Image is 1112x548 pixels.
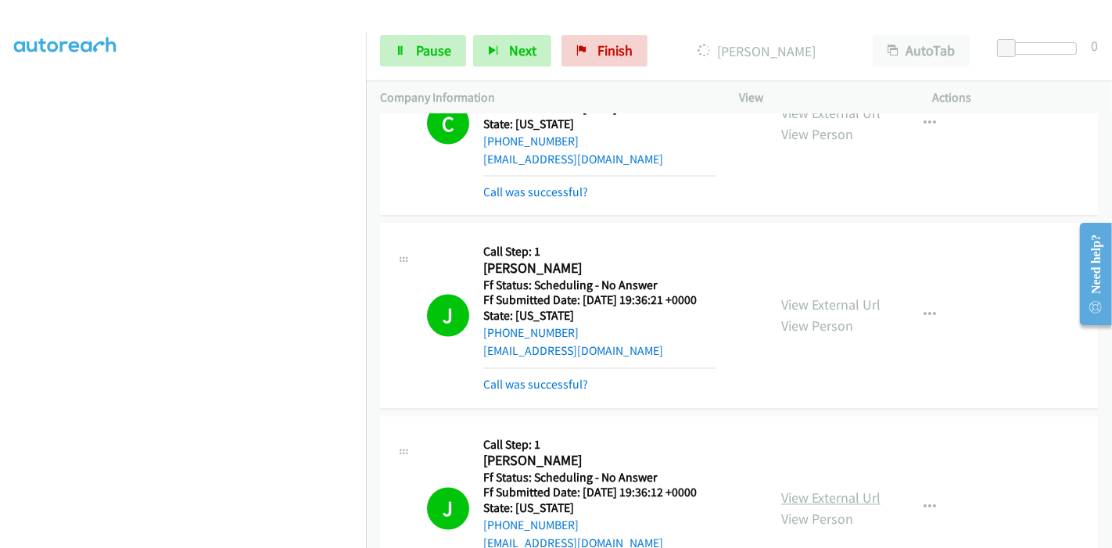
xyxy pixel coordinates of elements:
span: Pause [416,41,451,59]
p: View [739,88,905,107]
a: [EMAIL_ADDRESS][DOMAIN_NAME] [483,152,663,167]
a: [EMAIL_ADDRESS][DOMAIN_NAME] [483,344,663,359]
h5: Call Step: 1 [483,438,716,453]
p: Actions [933,88,1099,107]
span: Next [509,41,536,59]
a: Call was successful? [483,378,588,392]
a: [PHONE_NUMBER] [483,518,579,533]
a: Pause [380,35,466,66]
div: Delay between calls (in seconds) [1005,42,1077,55]
h5: Ff Submitted Date: [DATE] 19:36:21 +0000 [483,293,716,309]
a: View Person [781,125,853,143]
h2: [PERSON_NAME] [483,453,716,471]
h5: Call Step: 1 [483,245,716,260]
h5: Ff Submitted Date: [DATE] 19:36:12 +0000 [483,485,716,501]
button: Next [473,35,551,66]
a: [PHONE_NUMBER] [483,326,579,341]
button: AutoTab [873,35,970,66]
h1: C [427,102,469,145]
h5: State: [US_STATE] [483,116,716,132]
p: Company Information [380,88,711,107]
iframe: Resource Center [1067,212,1112,336]
a: View External Url [781,296,881,314]
h5: State: [US_STATE] [483,309,716,324]
h2: [PERSON_NAME] [483,260,716,278]
a: Call was successful? [483,185,588,200]
a: View Person [781,510,853,528]
p: [PERSON_NAME] [669,41,845,62]
h5: State: [US_STATE] [483,501,716,517]
a: View Person [781,317,853,335]
h5: Ff Status: Scheduling - No Answer [483,278,716,294]
span: Finish [597,41,633,59]
a: Finish [561,35,647,66]
a: View External Url [781,489,881,507]
div: 0 [1091,35,1098,56]
h5: Ff Status: Scheduling - No Answer [483,471,716,486]
a: [PHONE_NUMBER] [483,134,579,149]
h1: J [427,295,469,337]
h1: J [427,488,469,530]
